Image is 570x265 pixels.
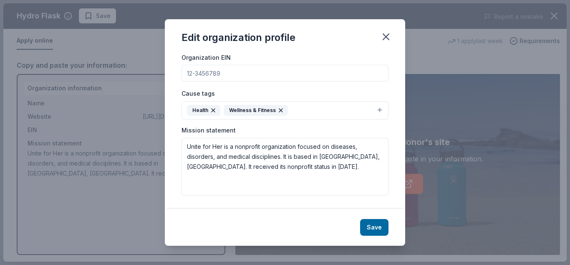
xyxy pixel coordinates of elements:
[182,89,215,98] label: Cause tags
[182,65,388,82] input: 12-3456789
[182,126,236,135] label: Mission statement
[182,138,388,196] textarea: Unite for Her is a nonprofit organization focused on diseases, disorders, and medical disciplines...
[187,105,220,116] div: Health
[182,101,388,120] button: HealthWellness & Fitness
[182,31,295,44] div: Edit organization profile
[360,219,388,236] button: Save
[224,105,288,116] div: Wellness & Fitness
[182,54,231,62] label: Organization EIN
